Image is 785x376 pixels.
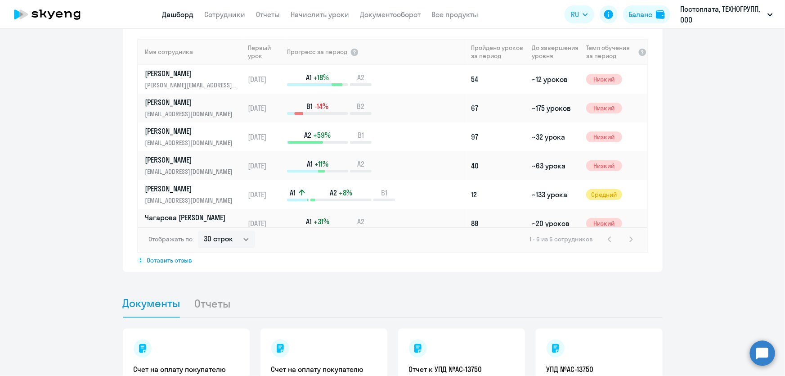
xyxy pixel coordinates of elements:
[306,101,313,111] span: B1
[360,10,421,19] a: Документооборот
[244,94,286,122] td: [DATE]
[244,209,286,238] td: [DATE]
[307,159,313,169] span: A1
[145,126,244,148] a: [PERSON_NAME][EMAIL_ADDRESS][DOMAIN_NAME]
[244,151,286,180] td: [DATE]
[147,257,193,265] span: Оставить отзыв
[586,131,622,142] span: Низкий
[256,10,280,19] a: Отчеты
[306,72,312,82] span: A1
[547,365,652,375] a: УПД №AC-13750
[586,74,622,85] span: Низкий
[339,188,352,198] span: +8%
[357,159,364,169] span: A2
[357,217,364,227] span: A2
[528,94,583,122] td: ~175 уроков
[357,72,364,82] span: A2
[628,9,652,20] div: Баланс
[586,44,635,60] span: Темп обучения за период
[145,184,244,205] a: [PERSON_NAME][EMAIL_ADDRESS][DOMAIN_NAME]
[145,195,238,205] p: [EMAIL_ADDRESS][DOMAIN_NAME]
[468,180,528,209] td: 12
[314,217,329,227] span: +31%
[313,130,331,140] span: +59%
[468,151,528,180] td: 40
[565,5,594,23] button: RU
[528,39,583,65] th: До завершения уровня
[528,65,583,94] td: ~12 уроков
[530,236,593,244] span: 1 - 6 из 6 сотрудников
[244,65,286,94] td: [DATE]
[432,10,479,19] a: Все продукты
[145,213,238,222] p: Чагарова [PERSON_NAME]
[145,109,238,119] p: [EMAIL_ADDRESS][DOMAIN_NAME]
[314,101,328,111] span: -14%
[314,159,328,169] span: +11%
[586,218,622,229] span: Низкий
[314,72,329,82] span: +18%
[528,151,583,180] td: ~63 урока
[468,209,528,238] td: 88
[571,9,579,20] span: RU
[244,180,286,209] td: [DATE]
[468,94,528,122] td: 67
[468,65,528,94] td: 54
[244,122,286,151] td: [DATE]
[623,5,670,23] button: Балансbalance
[145,80,238,90] p: [PERSON_NAME][EMAIL_ADDRESS][DOMAIN_NAME]
[162,10,194,19] a: Дашборд
[468,39,528,65] th: Пройдено уроков за период
[145,68,244,90] a: [PERSON_NAME][PERSON_NAME][EMAIL_ADDRESS][DOMAIN_NAME]
[586,189,622,200] span: Средний
[468,122,528,151] td: 97
[145,97,238,107] p: [PERSON_NAME]
[145,224,238,234] p: [EMAIL_ADDRESS][DOMAIN_NAME]
[586,103,622,113] span: Низкий
[680,4,764,25] p: Постоплата, ТЕХНОГРУПП, ООО
[145,155,238,165] p: [PERSON_NAME]
[145,155,244,177] a: [PERSON_NAME][EMAIL_ADDRESS][DOMAIN_NAME]
[586,160,622,171] span: Низкий
[145,184,238,194] p: [PERSON_NAME]
[330,188,337,198] span: A2
[291,10,350,19] a: Начислить уроки
[244,39,286,65] th: Первый урок
[656,10,665,19] img: balance
[358,130,364,140] span: B1
[676,4,777,25] button: Постоплата, ТЕХНОГРУПП, ООО
[528,180,583,209] td: ~133 урока
[145,213,244,234] a: Чагарова [PERSON_NAME][EMAIL_ADDRESS][DOMAIN_NAME]
[306,217,312,227] span: A1
[145,167,238,177] p: [EMAIL_ADDRESS][DOMAIN_NAME]
[145,68,238,78] p: [PERSON_NAME]
[149,236,194,244] span: Отображать по:
[304,130,311,140] span: A2
[123,290,663,318] ul: Tabs
[357,101,364,111] span: B2
[528,122,583,151] td: ~32 урока
[205,10,246,19] a: Сотрудники
[145,97,244,119] a: [PERSON_NAME][EMAIL_ADDRESS][DOMAIN_NAME]
[528,209,583,238] td: ~20 уроков
[138,39,244,65] th: Имя сотрудника
[145,126,238,136] p: [PERSON_NAME]
[145,138,238,148] p: [EMAIL_ADDRESS][DOMAIN_NAME]
[123,297,180,310] span: Документы
[290,188,296,198] span: A1
[409,365,514,375] a: Отчет к УПД №AC-13750
[381,188,387,198] span: B1
[287,48,347,56] span: Прогресс за период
